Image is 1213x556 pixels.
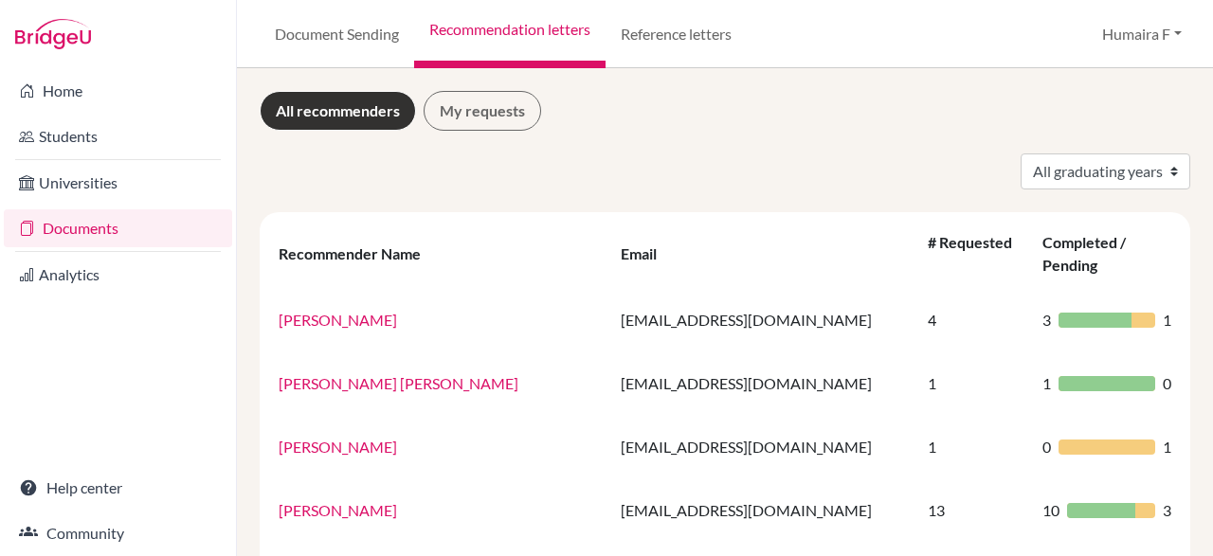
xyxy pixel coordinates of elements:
td: 1 [916,415,1031,478]
td: 13 [916,478,1031,542]
td: 1 [916,351,1031,415]
span: 1 [1042,372,1051,395]
img: Bridge-U [15,19,91,49]
span: 3 [1042,309,1051,332]
td: [EMAIL_ADDRESS][DOMAIN_NAME] [609,288,916,351]
a: [PERSON_NAME] [PERSON_NAME] [279,374,518,392]
a: Analytics [4,256,232,294]
a: My requests [424,91,541,131]
a: Community [4,514,232,552]
td: 4 [916,288,1031,351]
a: Help center [4,469,232,507]
span: 1 [1163,436,1171,458]
span: 1 [1163,309,1171,332]
a: [PERSON_NAME] [279,311,397,329]
a: All recommenders [260,91,416,131]
a: [PERSON_NAME] [279,501,397,519]
span: 0 [1163,372,1171,395]
a: Home [4,72,232,110]
div: Completed / Pending [1042,233,1126,274]
td: [EMAIL_ADDRESS][DOMAIN_NAME] [609,415,916,478]
a: [PERSON_NAME] [279,438,397,456]
td: [EMAIL_ADDRESS][DOMAIN_NAME] [609,478,916,542]
a: Documents [4,209,232,247]
a: Students [4,117,232,155]
div: # Requested [928,233,1012,274]
div: Email [621,244,676,262]
span: 3 [1163,499,1171,522]
a: Universities [4,164,232,202]
button: Humaira F [1094,16,1190,52]
td: [EMAIL_ADDRESS][DOMAIN_NAME] [609,351,916,415]
div: Recommender Name [279,244,440,262]
span: 0 [1042,436,1051,458]
span: 10 [1042,499,1059,522]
